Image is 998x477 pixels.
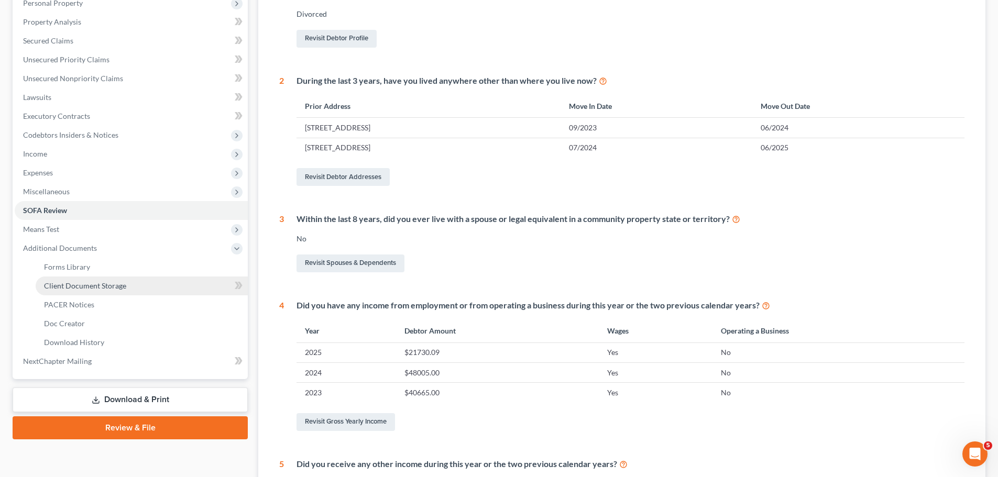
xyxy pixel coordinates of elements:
td: No [712,363,964,383]
th: Move In Date [561,95,752,117]
div: During the last 3 years, have you lived anywhere other than where you live now? [297,75,964,87]
a: Review & File [13,416,248,439]
iframe: Intercom live chat [962,441,988,467]
div: Within the last 8 years, did you ever live with a spouse or legal equivalent in a community prope... [297,213,964,225]
td: [STREET_ADDRESS] [297,118,561,138]
div: 3 [279,213,284,274]
td: 06/2024 [752,118,964,138]
a: Forms Library [36,258,248,276]
span: Miscellaneous [23,187,70,196]
span: 5 [984,441,992,450]
span: SOFA Review [23,206,67,215]
td: 2024 [297,363,396,383]
div: Divorced [297,9,964,19]
span: Income [23,149,47,158]
td: Yes [599,363,712,383]
td: 2025 [297,342,396,362]
div: No [297,234,964,244]
span: Download History [44,338,104,347]
td: $40665.00 [396,383,598,403]
td: [STREET_ADDRESS] [297,138,561,158]
span: Additional Documents [23,243,97,252]
td: 07/2024 [561,138,752,158]
a: Revisit Gross Yearly Income [297,413,395,431]
span: Lawsuits [23,93,51,102]
a: Property Analysis [15,13,248,31]
div: 4 [279,299,284,433]
span: Doc Creator [44,319,85,328]
span: Means Test [23,225,59,234]
td: 09/2023 [561,118,752,138]
a: Unsecured Nonpriority Claims [15,69,248,88]
th: Prior Address [297,95,561,117]
span: Unsecured Nonpriority Claims [23,74,123,83]
td: $48005.00 [396,363,598,383]
td: No [712,342,964,362]
td: $21730.09 [396,342,598,362]
div: Did you receive any other income during this year or the two previous calendar years? [297,458,964,470]
a: Secured Claims [15,31,248,50]
a: Revisit Spouses & Dependents [297,254,404,272]
span: Secured Claims [23,36,73,45]
a: Lawsuits [15,88,248,107]
td: 06/2025 [752,138,964,158]
a: SOFA Review [15,201,248,220]
span: NextChapter Mailing [23,357,92,365]
a: PACER Notices [36,295,248,314]
th: Debtor Amount [396,320,598,342]
th: Wages [599,320,712,342]
div: 2 [279,75,284,188]
td: No [712,383,964,403]
span: Codebtors Insiders & Notices [23,130,118,139]
span: Client Document Storage [44,281,126,290]
th: Operating a Business [712,320,964,342]
span: Executory Contracts [23,112,90,120]
span: Property Analysis [23,17,81,26]
span: Forms Library [44,262,90,271]
a: Revisit Debtor Addresses [297,168,390,186]
span: Expenses [23,168,53,177]
th: Year [297,320,396,342]
a: Doc Creator [36,314,248,333]
td: 2023 [297,383,396,403]
div: Did you have any income from employment or from operating a business during this year or the two ... [297,299,964,312]
span: PACER Notices [44,300,94,309]
a: NextChapter Mailing [15,352,248,371]
a: Unsecured Priority Claims [15,50,248,69]
td: Yes [599,342,712,362]
span: Unsecured Priority Claims [23,55,109,64]
a: Download & Print [13,387,248,412]
td: Yes [599,383,712,403]
th: Move Out Date [752,95,964,117]
a: Download History [36,333,248,352]
a: Revisit Debtor Profile [297,30,377,48]
a: Client Document Storage [36,276,248,295]
a: Executory Contracts [15,107,248,126]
